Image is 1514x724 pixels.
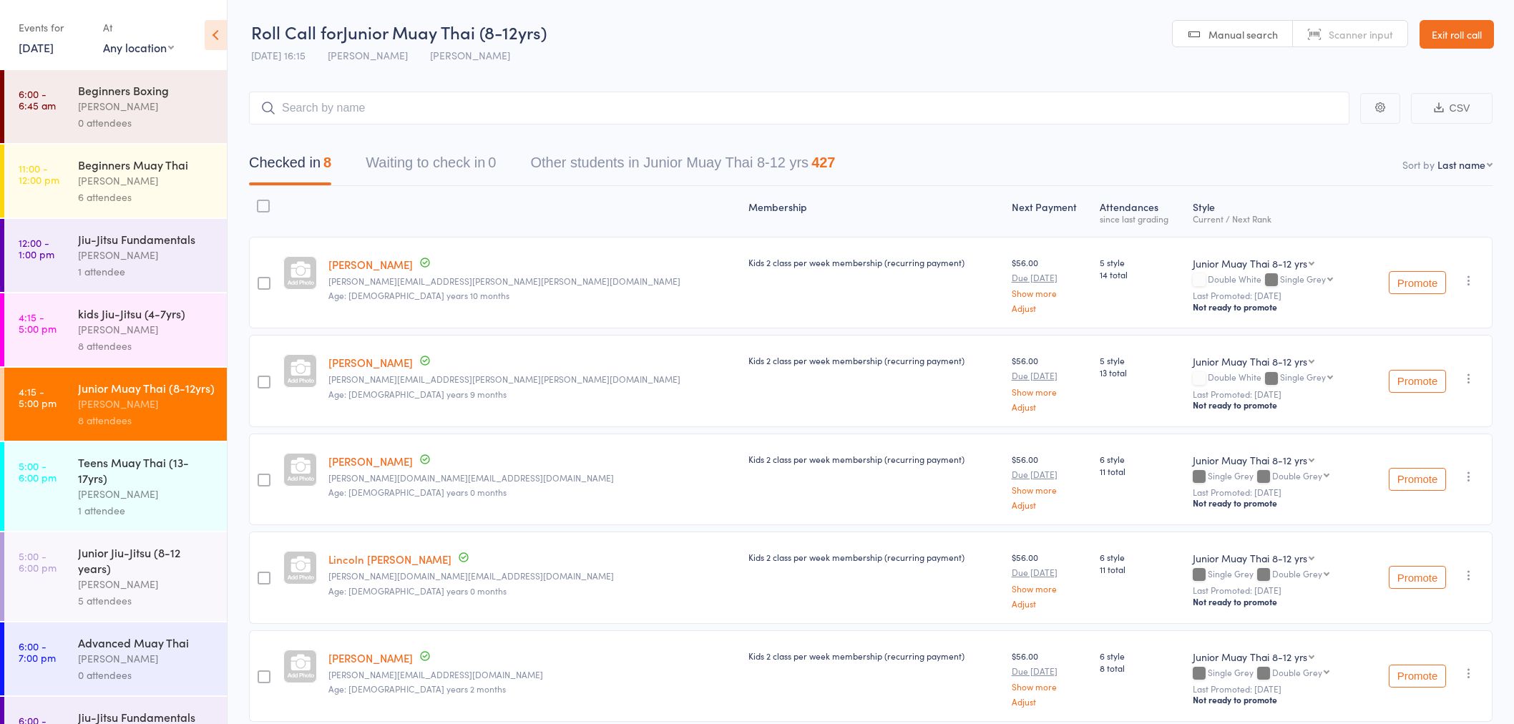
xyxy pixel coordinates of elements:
div: [PERSON_NAME] [78,98,215,114]
small: Last Promoted: [DATE] [1193,585,1361,595]
time: 6:00 - 6:45 am [19,88,56,111]
span: Junior Muay Thai (8-12yrs) [343,20,547,44]
time: 6:00 - 7:00 pm [19,640,56,663]
a: 5:00 -6:00 pmJunior Jiu-Jitsu (8-12 years)[PERSON_NAME]5 attendees [4,532,227,621]
a: Show more [1012,485,1089,494]
span: 5 style [1100,256,1181,268]
div: [PERSON_NAME] [78,172,215,189]
div: Double Grey [1272,471,1322,480]
span: 14 total [1100,268,1181,280]
div: Not ready to promote [1193,497,1361,509]
div: Single Grey [1280,274,1326,283]
small: Due [DATE] [1012,469,1089,479]
span: 11 total [1100,465,1181,477]
div: kids Jiu-Jitsu (4-7yrs) [78,305,215,321]
span: 13 total [1100,366,1181,378]
span: [PERSON_NAME] [430,48,510,62]
span: 11 total [1100,563,1181,575]
span: Age: [DEMOGRAPHIC_DATA] years 0 months [328,584,507,597]
div: since last grading [1100,214,1181,223]
div: Junior Muay Thai 8-12 yrs [1193,453,1307,467]
a: 5:00 -6:00 pmTeens Muay Thai (13-17yrs)[PERSON_NAME]1 attendee [4,442,227,531]
time: 4:15 - 5:00 pm [19,386,57,409]
span: [PERSON_NAME] [328,48,408,62]
a: [PERSON_NAME] [328,454,413,469]
span: Age: [DEMOGRAPHIC_DATA] years 10 months [328,289,509,301]
a: Lincoln [PERSON_NAME] [328,552,451,567]
span: 6 style [1100,453,1181,465]
span: Age: [DEMOGRAPHIC_DATA] years 0 months [328,486,507,498]
small: Due [DATE] [1012,567,1089,577]
div: Double Grey [1272,667,1322,677]
a: 6:00 -6:45 amBeginners Boxing[PERSON_NAME]0 attendees [4,70,227,143]
div: Current / Next Rank [1193,214,1361,223]
small: Simon.jen.barnes@gmail.com [328,276,737,286]
div: $56.00 [1012,551,1089,607]
div: Single Grey [1193,667,1361,680]
a: Exit roll call [1420,20,1494,49]
time: 5:00 - 6:00 pm [19,460,57,483]
a: Show more [1012,682,1089,691]
div: 8 attendees [78,412,215,429]
div: 6 attendees [78,189,215,205]
span: Age: [DEMOGRAPHIC_DATA] years 2 months [328,683,506,695]
a: Adjust [1012,303,1089,313]
div: Kids 2 class per week membership (recurring payment) [748,453,1000,465]
div: Events for [19,16,89,39]
button: Promote [1389,271,1446,294]
a: 4:15 -5:00 pmkids Jiu-Jitsu (4-7yrs)[PERSON_NAME]8 attendees [4,293,227,366]
div: Single Grey [1193,471,1361,483]
div: Double White [1193,274,1361,286]
time: 4:15 - 5:00 pm [19,311,57,334]
div: Junior Muay Thai 8-12 yrs [1193,551,1307,565]
button: Waiting to check in0 [366,147,496,185]
div: Junior Muay Thai 8-12 yrs [1193,256,1307,270]
div: Atten­dances [1094,192,1186,230]
div: Kids 2 class per week membership (recurring payment) [748,551,1000,563]
button: Promote [1389,468,1446,491]
div: Double Grey [1272,569,1322,578]
div: Beginners Muay Thai [78,157,215,172]
div: [PERSON_NAME] [78,576,215,592]
button: Checked in8 [249,147,331,185]
div: Junior Jiu-Jitsu (8-12 years) [78,544,215,576]
small: Due [DATE] [1012,273,1089,283]
div: 0 attendees [78,114,215,131]
div: [PERSON_NAME] [78,321,215,338]
a: 4:15 -5:00 pmJunior Muay Thai (8-12yrs)[PERSON_NAME]8 attendees [4,368,227,441]
a: Adjust [1012,599,1089,608]
a: Show more [1012,288,1089,298]
a: Adjust [1012,402,1089,411]
a: Adjust [1012,697,1089,706]
a: 12:00 -1:00 pmJiu-Jitsu Fundamentals[PERSON_NAME]1 attendee [4,219,227,292]
a: Show more [1012,584,1089,593]
span: [DATE] 16:15 [251,48,306,62]
small: m.malovini@grafaustralia.com.au [328,670,737,680]
div: Single Grey [1193,569,1361,581]
div: Jiu-Jitsu Fundamentals [78,231,215,247]
small: Last Promoted: [DATE] [1193,290,1361,300]
div: [PERSON_NAME] [78,650,215,667]
button: Promote [1389,370,1446,393]
small: Last Promoted: [DATE] [1193,684,1361,694]
div: Kids 2 class per week membership (recurring payment) [748,256,1000,268]
div: 0 [488,155,496,170]
time: 11:00 - 12:00 pm [19,162,59,185]
span: Scanner input [1329,27,1393,41]
div: [PERSON_NAME] [78,396,215,412]
div: Kids 2 class per week membership (recurring payment) [748,354,1000,366]
small: ceccato.am@gmail.com [328,571,737,581]
div: At [103,16,174,39]
div: Junior Muay Thai 8-12 yrs [1193,354,1307,368]
div: Junior Muay Thai (8-12yrs) [78,380,215,396]
input: Search by name [249,92,1349,124]
button: Other students in Junior Muay Thai 8-12 yrs427 [530,147,835,185]
div: Single Grey [1280,372,1326,381]
time: 5:00 - 6:00 pm [19,550,57,573]
div: Not ready to promote [1193,694,1361,705]
a: [DATE] [19,39,54,55]
div: Not ready to promote [1193,301,1361,313]
div: Not ready to promote [1193,596,1361,607]
small: Simon.jen.barnes@gmail.com [328,374,737,384]
a: [PERSON_NAME] [328,650,413,665]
